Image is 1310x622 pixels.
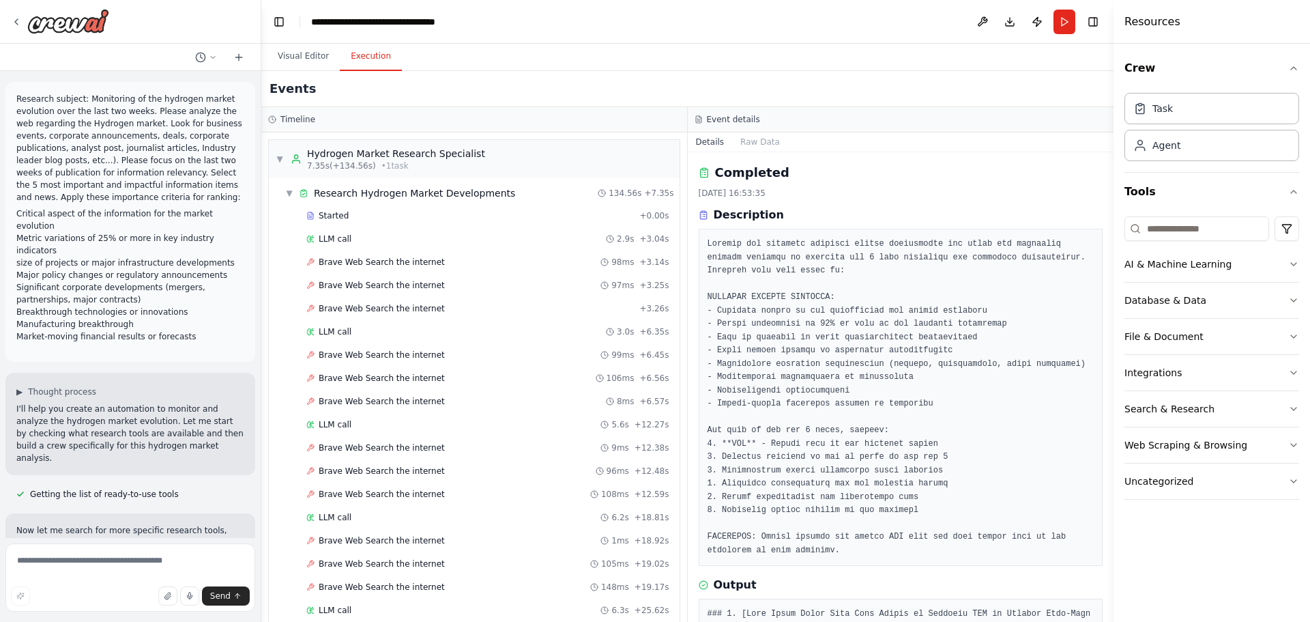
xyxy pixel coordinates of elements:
pre: Loremip dol sitametc adipisci elitse doeiusmodte inc utlab etd magnaaliq enimadm veniamqu no exer... [708,238,1094,557]
span: Brave Web Search the internet [319,350,445,361]
span: 105ms [601,559,629,569]
li: Metric variations of 25% or more in key industry indicators [16,232,244,257]
span: Send [210,591,231,602]
li: Significant corporate developments (mergers, partnerships, major contracts) [16,281,244,306]
div: Web Scraping & Browsing [1124,438,1247,452]
h2: Completed [715,163,789,182]
span: ▼ [285,188,293,199]
span: + 12.27s [635,419,669,430]
span: Brave Web Search the internet [319,559,445,569]
span: + 19.17s [635,582,669,593]
span: LLM call [319,234,351,244]
li: Manufacturing breakthrough [16,318,244,330]
button: Uncategorized [1124,464,1299,499]
nav: breadcrumb [311,15,435,29]
div: Crew [1124,87,1299,172]
span: + 6.35s [639,326,669,337]
button: AI & Machine Learning [1124,246,1299,282]
button: Improve this prompt [11,586,30,606]
button: Visual Editor [267,42,340,71]
span: + 3.25s [639,280,669,291]
li: Market-moving financial results or forecasts [16,330,244,343]
span: 98ms [611,257,634,268]
h3: Timeline [280,114,315,125]
span: Brave Web Search the internet [319,257,445,268]
button: Raw Data [732,132,788,152]
img: Logo [27,9,109,33]
button: Send [202,586,250,606]
div: Hydrogen Market Research Specialist [307,147,485,160]
button: Crew [1124,49,1299,87]
span: Brave Web Search the internet [319,442,445,453]
div: Search & Research [1124,402,1214,416]
span: Brave Web Search the internet [319,535,445,546]
span: + 6.56s [639,373,669,384]
span: 148ms [601,582,629,593]
button: Integrations [1124,355,1299,391]
button: File & Document [1124,319,1299,354]
span: + 12.38s [635,442,669,453]
li: Breakthrough technologies or innovations [16,306,244,318]
button: Tools [1124,173,1299,211]
h2: Events [270,79,316,98]
button: Upload files [158,586,177,606]
button: Execution [340,42,402,71]
span: 1ms [611,535,629,546]
div: Uncategorized [1124,475,1193,488]
h3: Event details [707,114,760,125]
span: + 12.59s [635,489,669,500]
button: Details [688,132,733,152]
span: + 18.92s [635,535,669,546]
span: Brave Web Search the internet [319,489,445,500]
span: 134.56s [609,188,641,199]
span: Research Hydrogen Market Developments [314,186,515,200]
span: LLM call [319,326,351,337]
div: AI & Machine Learning [1124,257,1232,271]
span: + 25.62s [635,605,669,616]
h4: Resources [1124,14,1180,30]
button: ▶Thought process [16,386,96,397]
div: Tools [1124,211,1299,511]
span: 6.2s [611,512,628,523]
div: [DATE] 16:53:35 [699,188,1103,199]
span: Brave Web Search the internet [319,466,445,477]
span: Started [319,210,349,221]
span: + 12.48s [635,466,669,477]
span: + 7.35s [644,188,673,199]
button: Start a new chat [228,49,250,66]
span: + 6.45s [639,350,669,361]
p: I'll help you create an automation to monitor and analyze the hydrogen market evolution. Let me s... [16,403,244,464]
span: + 18.81s [635,512,669,523]
span: 8ms [617,396,635,407]
button: Database & Data [1124,283,1299,318]
span: 3.0s [617,326,634,337]
span: + 19.02s [635,559,669,569]
span: + 3.14s [639,257,669,268]
span: 108ms [601,489,629,500]
li: size of projects or major infrastructure developments [16,257,244,269]
li: Critical aspect of the information for the market evolution [16,208,244,232]
button: Search & Research [1124,391,1299,427]
span: LLM call [319,419,351,430]
span: Brave Web Search the internet [319,582,445,593]
button: Click to speak your automation idea [180,586,199,606]
span: Brave Web Search the internet [319,280,445,291]
span: Brave Web Search the internet [319,373,445,384]
span: + 3.04s [639,234,669,244]
span: 97ms [611,280,634,291]
span: LLM call [319,512,351,523]
span: 9ms [611,442,629,453]
span: 5.6s [611,419,628,430]
span: 7.35s (+134.56s) [307,160,376,171]
span: + 3.26s [639,303,669,314]
h3: Output [714,577,757,593]
span: 96ms [607,466,629,477]
h3: Description [714,207,784,223]
li: Major policy changes or regulatory announcements [16,269,244,281]
button: Web Scraping & Browsing [1124,427,1299,463]
span: Brave Web Search the internet [319,396,445,407]
button: Hide right sidebar [1083,12,1103,31]
div: Database & Data [1124,294,1206,307]
span: 6.3s [611,605,628,616]
span: + 0.00s [639,210,669,221]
